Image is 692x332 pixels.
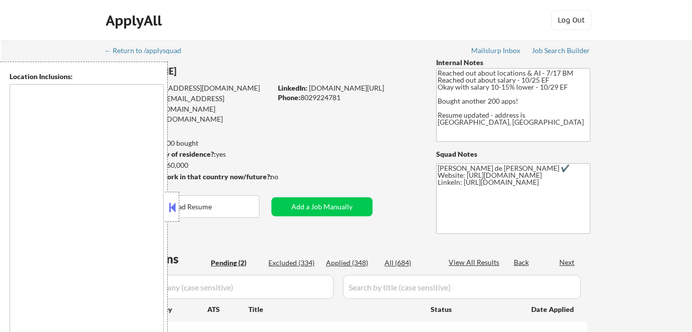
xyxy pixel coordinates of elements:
div: ← Return to /applysquad [104,47,191,54]
strong: Phone: [278,93,300,102]
div: 8029224781 [278,93,420,103]
div: Mailslurp Inbox [471,47,521,54]
div: Location Inclusions: [10,72,164,82]
div: $160,000 [105,160,271,170]
div: Internal Notes [436,58,590,68]
div: Next [559,257,575,267]
input: Search by company (case sensitive) [108,275,333,299]
button: Add a Job Manually [271,197,373,216]
div: View All Results [449,257,502,267]
button: Log Out [551,10,591,30]
a: Mailslurp Inbox [471,47,521,57]
button: Download Resume [105,195,259,218]
a: ← Return to /applysquad [104,47,191,57]
div: [DOMAIN_NAME][EMAIL_ADDRESS][DOMAIN_NAME] [105,104,271,124]
div: ATS [207,304,248,314]
strong: Will need Visa to work in that country now/future?: [105,172,272,181]
input: Search by title (case sensitive) [343,275,581,299]
div: [EMAIL_ADDRESS][DOMAIN_NAME] [106,83,271,93]
div: Date Applied [531,304,575,314]
div: Job Search Builder [532,47,590,54]
div: Squad Notes [436,149,590,159]
div: [PERSON_NAME] [105,65,311,78]
div: Status [431,300,517,318]
div: Back [514,257,530,267]
div: Applied (348) [326,258,376,268]
div: Pending (2) [211,258,261,268]
strong: LinkedIn: [278,84,307,92]
div: Title [248,304,421,314]
div: yes [105,149,268,159]
div: All (684) [385,258,435,268]
div: [EMAIL_ADDRESS][DOMAIN_NAME] [106,94,271,113]
div: Excluded (334) [268,258,318,268]
div: 348 sent / 400 bought [105,138,271,148]
div: no [270,172,299,182]
div: ApplyAll [106,12,165,29]
a: [DOMAIN_NAME][URL] [309,84,384,92]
